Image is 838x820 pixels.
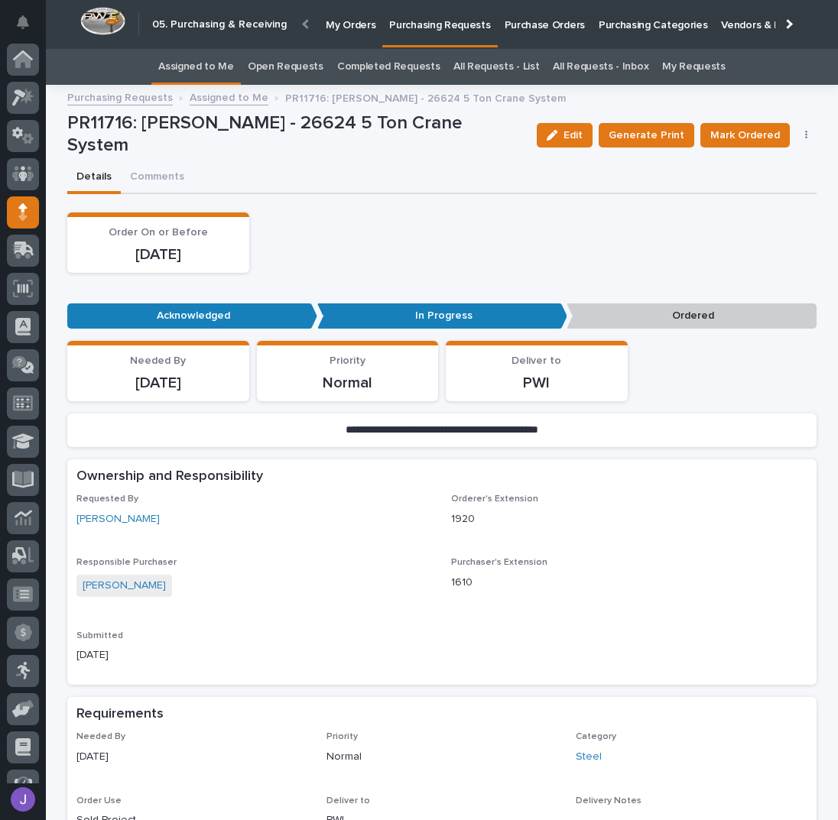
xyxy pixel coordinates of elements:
span: Priority [330,355,365,366]
span: Purchaser's Extension [451,558,547,567]
a: Completed Requests [337,49,440,85]
a: Assigned to Me [190,88,268,105]
p: 1610 [451,575,807,591]
div: Notifications [19,15,39,40]
a: Assigned to Me [158,49,234,85]
p: PWI [455,374,619,392]
span: Priority [326,732,358,741]
span: Deliver to [512,355,561,366]
button: users-avatar [7,783,39,815]
a: [PERSON_NAME] [83,578,166,594]
h2: Requirements [76,706,164,723]
span: Mark Ordered [710,128,780,143]
span: Requested By [76,494,138,504]
span: Orderer's Extension [451,494,538,504]
span: Deliver to [326,796,370,805]
button: Comments [121,162,193,194]
p: [DATE] [76,647,433,663]
button: Details [67,162,121,194]
p: [DATE] [76,749,308,765]
img: Workspace Logo [80,7,125,35]
span: Generate Print [609,128,684,143]
span: Category [576,732,616,741]
p: Ordered [567,303,817,329]
button: Mark Ordered [700,123,790,147]
span: Order Use [76,796,122,805]
span: Edit [564,130,583,141]
p: [DATE] [76,374,240,392]
span: Delivery Notes [576,796,641,805]
button: Edit [537,123,593,147]
a: [PERSON_NAME] [76,511,160,527]
a: All Requests - Inbox [553,49,648,85]
a: Steel [576,749,602,765]
a: Purchasing Requests [67,88,173,105]
a: All Requests - List [453,49,539,85]
span: Needed By [76,732,125,741]
a: Open Requests [248,49,323,85]
p: [DATE] [76,245,240,264]
a: My Requests [662,49,726,85]
span: Responsible Purchaser [76,558,177,567]
span: Submitted [76,631,123,640]
h2: 05. Purchasing & Receiving [152,18,287,31]
p: 1920 [451,511,807,527]
h2: Ownership and Responsibility [76,468,263,485]
span: Needed By [130,355,186,366]
button: Notifications [7,6,39,38]
p: PR11716: [PERSON_NAME] - 26624 5 Ton Crane System [285,89,566,105]
span: Order On or Before [109,227,208,238]
button: Generate Print [599,123,694,147]
p: In Progress [317,303,567,329]
p: Acknowledged [67,303,317,329]
p: PR11716: [PERSON_NAME] - 26624 5 Ton Crane System [67,112,525,157]
p: Normal [266,374,430,392]
p: Normal [326,749,558,765]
